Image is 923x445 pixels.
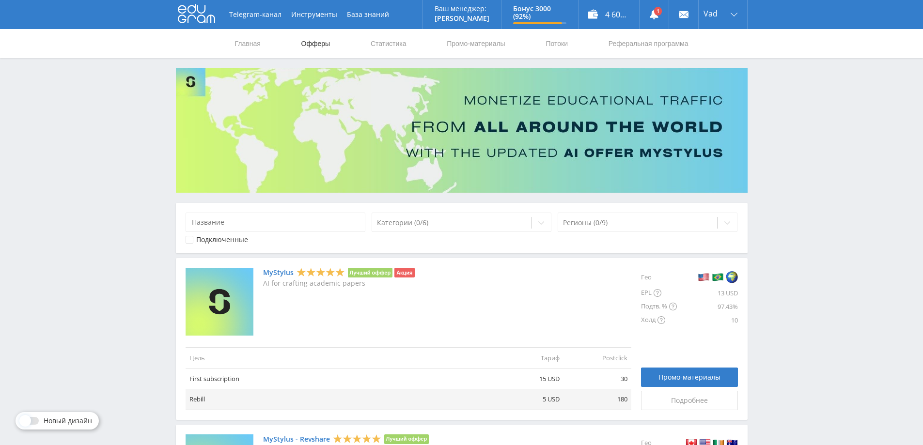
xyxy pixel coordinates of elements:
[563,347,631,368] td: Postclick
[186,213,366,232] input: Название
[496,368,563,389] td: 15 USD
[44,417,92,425] span: Новый дизайн
[394,268,414,277] li: Акция
[348,268,393,277] li: Лучший оффер
[263,279,415,287] p: AI for crafting academic papers
[563,389,631,410] td: 180
[671,397,708,404] span: Подробнее
[435,15,489,22] p: [PERSON_NAME]
[234,29,262,58] a: Главная
[370,29,407,58] a: Статистика
[186,368,496,389] td: First subscription
[641,268,677,286] div: Гео
[333,433,381,444] div: 5 Stars
[176,68,748,193] img: Banner
[704,10,718,17] span: Vad
[513,5,566,20] p: Бонус 3000 (92%)
[186,268,253,336] img: MyStylus
[263,435,330,443] a: MyStylus - Revshare
[641,286,677,300] div: EPL
[641,300,677,313] div: Подтв. %
[658,373,720,381] span: Промо-материалы
[186,347,496,368] td: Цель
[263,269,294,276] a: MyStylus
[384,434,429,444] li: Лучший оффер
[496,389,563,410] td: 5 USD
[677,286,738,300] div: 13 USD
[196,236,248,244] div: Подключенные
[300,29,331,58] a: Офферы
[641,313,677,327] div: Холд
[446,29,506,58] a: Промо-материалы
[563,368,631,389] td: 30
[677,300,738,313] div: 97.43%
[496,347,563,368] td: Тариф
[677,313,738,327] div: 10
[545,29,569,58] a: Потоки
[608,29,689,58] a: Реферальная программа
[435,5,489,13] p: Ваш менеджер:
[641,391,738,410] a: Подробнее
[186,389,496,410] td: Rebill
[297,267,345,277] div: 5 Stars
[641,368,738,387] a: Промо-материалы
